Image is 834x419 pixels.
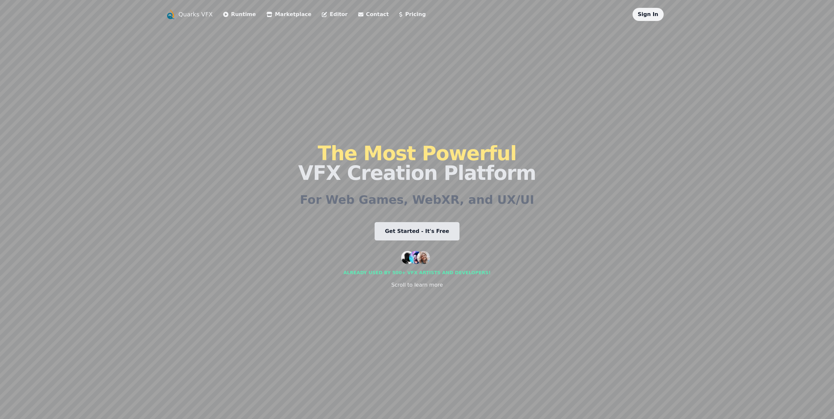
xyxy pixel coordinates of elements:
span: The Most Powerful [318,142,516,165]
a: Pricing [399,10,426,18]
a: Marketplace [266,10,311,18]
a: Contact [358,10,389,18]
a: Editor [322,10,347,18]
div: Already used by 500+ vfx artists and developers! [343,269,491,276]
h1: VFX Creation Platform [298,143,536,183]
a: Sign In [638,11,658,17]
img: customer 1 [401,251,414,264]
a: Runtime [223,10,256,18]
a: Quarks VFX [179,10,213,19]
div: Scroll to learn more [391,281,443,289]
a: Get Started - It's Free [375,222,460,240]
h2: For Web Games, WebXR, and UX/UI [300,193,534,206]
img: customer 3 [417,251,430,264]
img: customer 2 [409,251,422,264]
